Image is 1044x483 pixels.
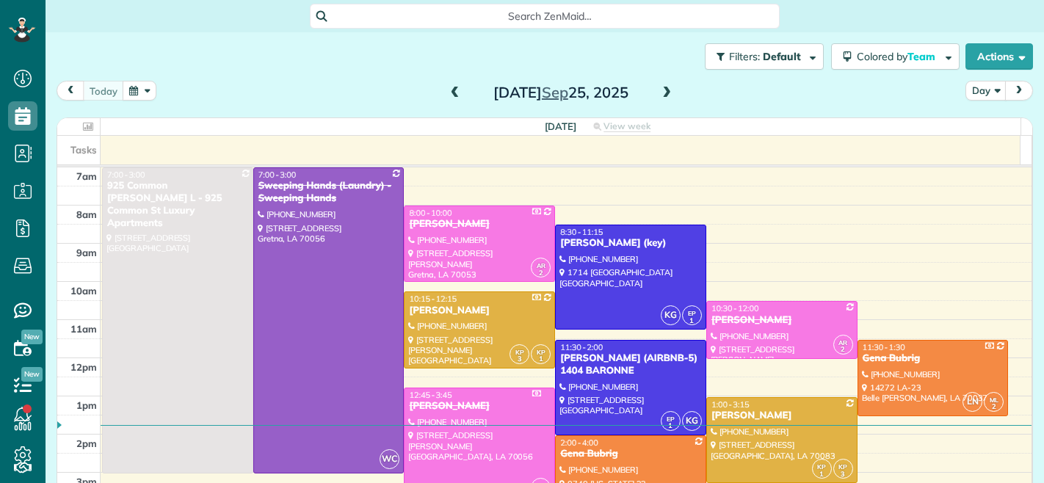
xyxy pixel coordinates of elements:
[838,338,847,346] span: AR
[408,218,551,230] div: [PERSON_NAME]
[515,348,524,356] span: KP
[863,342,905,352] span: 11:30 - 1:30
[834,343,852,357] small: 2
[76,399,97,411] span: 1pm
[537,261,545,269] span: AR
[683,314,701,328] small: 1
[857,50,940,63] span: Colored by
[409,390,452,400] span: 12:45 - 3:45
[57,81,84,101] button: prev
[763,50,802,63] span: Default
[688,309,696,317] span: EP
[409,208,452,218] span: 8:00 - 10:00
[258,170,297,180] span: 7:00 - 3:00
[70,285,97,297] span: 10am
[711,399,750,410] span: 1:00 - 3:15
[834,468,852,482] small: 3
[559,352,702,377] div: [PERSON_NAME] (AIRBNB-5) 1404 BARONNE
[965,81,1007,101] button: Day
[106,180,249,230] div: 925 Common [PERSON_NAME] L - 925 Common St Luxury Apartments
[70,361,97,373] span: 12pm
[76,170,97,182] span: 7am
[838,462,847,471] span: KP
[83,81,124,101] button: today
[560,437,598,448] span: 2:00 - 4:00
[559,448,702,460] div: Gena Bubrig
[409,294,457,304] span: 10:15 - 12:15
[817,462,826,471] span: KP
[560,342,603,352] span: 11:30 - 2:00
[603,120,650,132] span: View week
[711,303,759,313] span: 10:30 - 12:00
[1005,81,1033,101] button: next
[532,266,550,280] small: 2
[963,392,982,412] span: LN
[408,305,551,317] div: [PERSON_NAME]
[76,247,97,258] span: 9am
[661,305,681,325] span: KG
[711,410,853,422] div: [PERSON_NAME]
[70,323,97,335] span: 11am
[661,419,680,433] small: 1
[667,415,675,423] span: EP
[862,352,1004,365] div: Gena Bubrig
[76,208,97,220] span: 8am
[537,348,545,356] span: KP
[532,352,550,366] small: 1
[560,227,603,237] span: 8:30 - 11:15
[831,43,960,70] button: Colored byTeam
[965,43,1033,70] button: Actions
[990,396,998,404] span: ML
[542,83,568,101] span: Sep
[21,367,43,382] span: New
[545,120,576,132] span: [DATE]
[510,352,529,366] small: 3
[705,43,824,70] button: Filters: Default
[21,330,43,344] span: New
[107,170,145,180] span: 7:00 - 3:00
[813,468,831,482] small: 1
[559,237,702,250] div: [PERSON_NAME] (key)
[380,449,399,469] span: WC
[258,180,400,205] div: Sweeping Hands (Laundry) - Sweeping Hands
[711,314,853,327] div: [PERSON_NAME]
[76,437,97,449] span: 2pm
[697,43,824,70] a: Filters: Default
[408,400,551,413] div: [PERSON_NAME]
[907,50,938,63] span: Team
[985,400,1003,414] small: 2
[729,50,760,63] span: Filters:
[682,411,702,431] span: KG
[70,144,97,156] span: Tasks
[469,84,653,101] h2: [DATE] 25, 2025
